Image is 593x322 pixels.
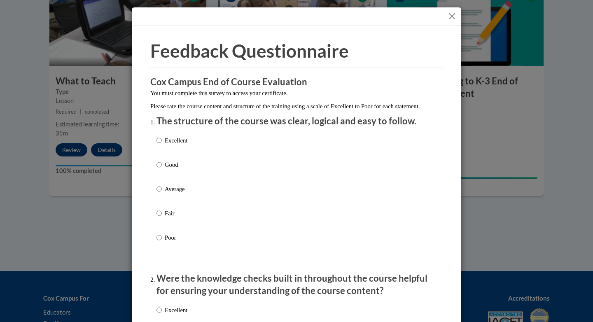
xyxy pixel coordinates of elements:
[150,76,443,89] h3: Cox Campus End of Course Evaluation
[165,233,187,242] p: Poor
[156,272,437,298] p: Were the knowledge checks built in throughout the course helpful for ensuring your understanding ...
[150,102,443,111] p: Please rate the course content and structure of the training using a scale of Excellent to Poor f...
[156,115,437,128] p: The structure of the course was clear, logical and easy to follow.
[165,136,187,145] p: Excellent
[156,184,162,194] input: Average
[447,11,457,21] button: Close
[156,160,162,169] input: Good
[165,209,187,218] p: Fair
[156,136,162,145] input: Excellent
[165,160,187,169] p: Good
[150,89,443,98] p: You must complete this survey to access your certificate.
[156,209,162,218] input: Fair
[156,233,162,242] input: Poor
[165,184,187,194] p: Average
[165,306,187,315] p: Excellent
[156,306,162,315] input: Excellent
[150,40,349,61] span: Feedback Questionnaire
